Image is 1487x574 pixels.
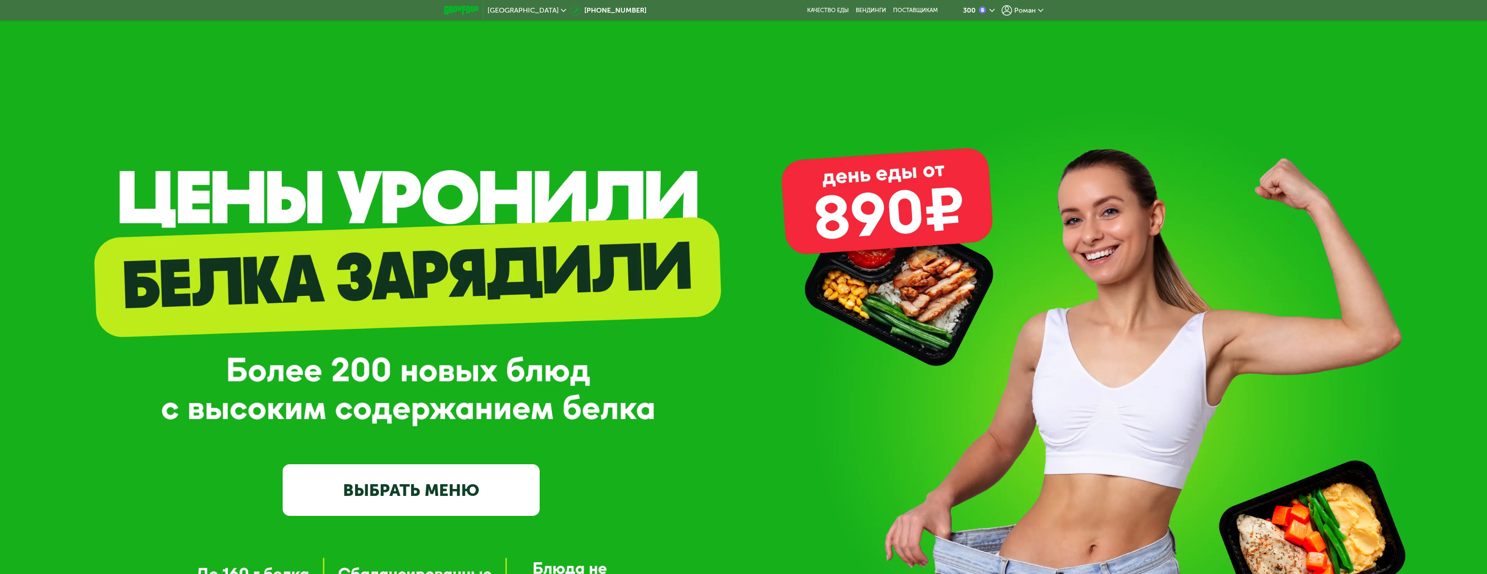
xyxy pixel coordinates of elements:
a: [PHONE_NUMBER] [570,5,646,16]
div: поставщикам [893,7,938,14]
div: 300 [963,7,976,14]
span: [GEOGRAPHIC_DATA] [488,7,559,14]
a: Качество еды [807,7,849,14]
span: Роман [1014,7,1036,14]
a: ВЫБРАТЬ МЕНЮ [283,464,540,516]
a: Вендинги [856,7,886,14]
